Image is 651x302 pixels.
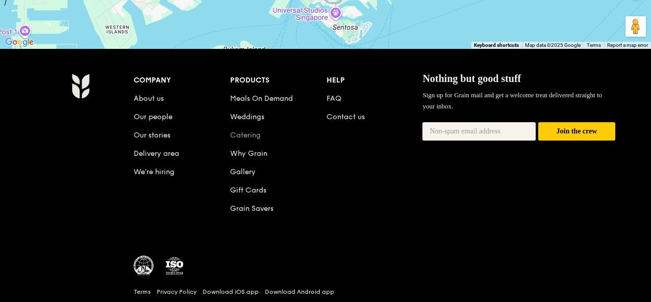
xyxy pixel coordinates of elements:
[230,186,266,195] a: Gift Cards
[71,73,89,99] img: Grain
[134,256,154,276] img: MUIS Halal Certified
[230,168,256,176] a: Gallery
[230,113,264,121] a: Weddings
[164,256,185,276] img: ISO Certified
[525,42,581,48] span: Map data ©2025 Google
[474,42,519,49] button: Keyboard shortcuts
[607,42,648,48] a: Report a map error
[157,288,196,296] a: Privacy Policy
[625,16,646,37] button: Drag Pegman onto the map to open Street View
[538,122,615,141] button: Join the crew
[134,168,174,176] a: We’re hiring
[134,288,151,296] a: Terms
[587,42,601,48] a: Terms
[422,73,521,84] span: Nothing but good stuff
[134,94,164,103] a: About us
[134,113,172,121] a: Our people
[327,94,341,103] a: FAQ
[230,131,261,140] a: Catering
[3,36,36,49] img: Google
[203,288,259,296] a: Download iOS app
[230,149,267,158] a: Why Grain
[230,94,293,103] a: Meals On Demand
[134,73,230,88] div: Company
[265,288,334,296] a: Download Android app
[230,73,327,88] div: Products
[230,204,273,213] a: Grain Savers
[422,91,602,110] span: Sign up for Grain mail and get a welcome treat delivered straight to your inbox.
[327,113,365,121] a: Contact us
[134,131,170,140] a: Our stories
[3,36,36,49] a: Open this area in Google Maps (opens a new window)
[327,73,423,88] div: Help
[422,122,536,141] input: Non-spam email address
[134,149,179,158] a: Delivery area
